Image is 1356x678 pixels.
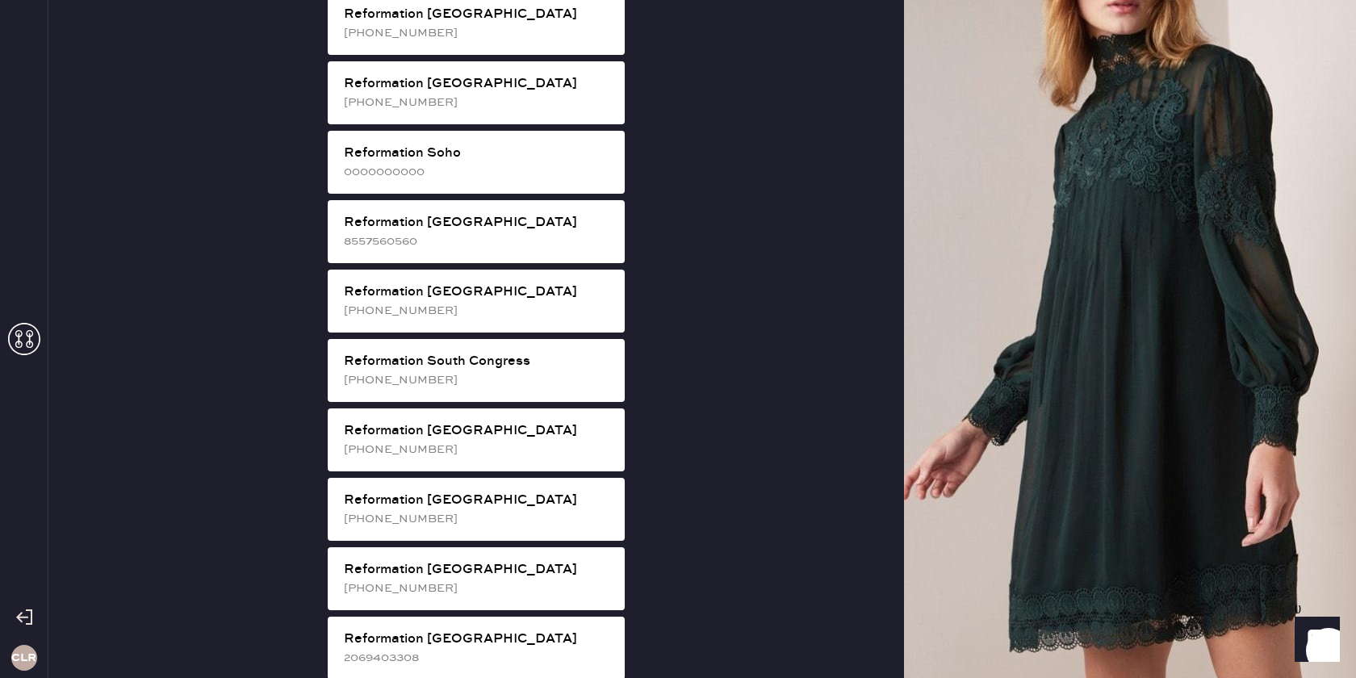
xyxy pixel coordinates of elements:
[344,371,612,389] div: [PHONE_NUMBER]
[344,232,612,250] div: 8557560560
[344,24,612,42] div: [PHONE_NUMBER]
[344,421,612,441] div: Reformation [GEOGRAPHIC_DATA]
[344,94,612,111] div: [PHONE_NUMBER]
[344,649,612,667] div: 2069403308
[11,652,36,663] h3: CLR
[344,74,612,94] div: Reformation [GEOGRAPHIC_DATA]
[344,510,612,528] div: [PHONE_NUMBER]
[344,630,612,649] div: Reformation [GEOGRAPHIC_DATA]
[1279,605,1349,675] iframe: Front Chat
[344,163,612,181] div: 0000000000
[344,213,612,232] div: Reformation [GEOGRAPHIC_DATA]
[344,282,612,302] div: Reformation [GEOGRAPHIC_DATA]
[344,352,612,371] div: Reformation South Congress
[344,144,612,163] div: Reformation Soho
[344,5,612,24] div: Reformation [GEOGRAPHIC_DATA]
[344,560,612,580] div: Reformation [GEOGRAPHIC_DATA]
[344,491,612,510] div: Reformation [GEOGRAPHIC_DATA]
[344,441,612,458] div: [PHONE_NUMBER]
[344,580,612,597] div: [PHONE_NUMBER]
[344,302,612,320] div: [PHONE_NUMBER]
